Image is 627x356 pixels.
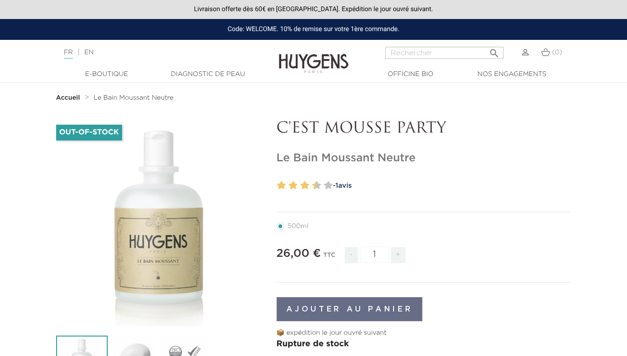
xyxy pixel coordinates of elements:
span: (0) [552,49,562,56]
span: - [345,247,358,263]
label: 2 [279,179,286,192]
p: 📦 expédition le jour ouvré suivant [277,328,571,338]
a: -1avis [330,179,571,193]
span: Rupture de stock [277,340,349,348]
h1: Le Bain Moussant Neutre [277,152,571,165]
span: 1 [336,182,338,189]
a: FR [64,49,73,59]
a: Accueil [56,94,82,102]
label: 9 [322,179,325,192]
a: E-Boutique [60,70,153,79]
label: 6 [303,179,310,192]
strong: Accueil [56,95,80,101]
a: EN [84,49,93,56]
label: 500ml [277,222,320,230]
label: 10 [326,179,333,192]
input: Rechercher [385,47,504,59]
button: Ajouter au panier [277,297,423,321]
label: 5 [298,179,302,192]
button:  [486,44,503,57]
label: 7 [310,179,313,192]
div: | [59,47,254,58]
a: Le Bain Moussant Neutre [94,94,174,102]
a: Nos engagements [465,70,558,79]
span: + [391,247,406,263]
div: TTC [323,245,336,270]
label: 1 [275,179,278,192]
li: Out-of-Stock [56,125,123,140]
label: 8 [314,179,321,192]
input: Quantité [361,247,388,263]
a: Diagnostic de peau [162,70,254,79]
label: 3 [287,179,290,192]
span: Le Bain Moussant Neutre [94,95,174,101]
p: C'EST MOUSSE PARTY [277,120,571,138]
i:  [489,45,500,56]
span: 26,00 € [277,248,321,259]
a: Officine Bio [364,70,457,79]
img: Huygens [279,39,349,75]
label: 4 [291,179,297,192]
